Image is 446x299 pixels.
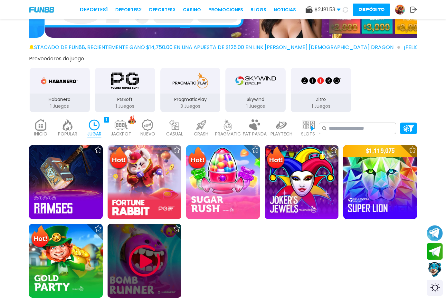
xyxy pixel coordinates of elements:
button: Habanero [27,67,92,113]
p: CRASH [194,131,208,137]
img: Fortune Rabbit [108,145,181,219]
img: Sugar Rush [186,145,260,219]
button: Skywind [223,67,288,113]
a: Deportes2 [115,6,142,13]
img: crash_light.webp [195,119,208,131]
button: Join telegram channel [427,225,443,242]
img: Habanero [39,72,80,90]
img: Hot [265,146,286,171]
img: Play Game [125,242,164,280]
img: Hot [187,146,208,171]
p: NUEVO [140,131,155,137]
button: Zitro [288,67,354,113]
img: pragmatic_light.webp [222,119,234,131]
img: PGSoft [105,72,145,90]
p: PGSoft [95,96,155,103]
img: casual_light.webp [168,119,181,131]
a: Promociones [208,6,243,13]
a: Deportes3 [149,6,176,13]
a: Avatar [395,5,410,15]
img: popular_light.webp [61,119,74,131]
img: playtech_light.webp [275,119,288,131]
img: Joker's Jewels [265,145,338,219]
p: CASUAL [166,131,183,137]
img: fat_panda_light.webp [248,119,261,131]
button: PGSoft [92,67,158,113]
img: recent_active.webp [88,119,101,131]
p: 1 Juegos [30,103,90,110]
button: PragmaticPlay [158,67,223,113]
p: PragmaticPlay [160,96,221,103]
button: Contact customer service [427,261,443,278]
div: 7 [104,117,109,123]
p: Skywind [225,96,286,103]
img: new_light.webp [141,119,154,131]
p: FAT PANDA [243,131,267,137]
img: jackpot_light.webp [115,119,128,131]
img: PragmaticPlay [170,72,211,90]
img: Ramses [29,145,103,219]
a: NOTICIAS [274,6,296,13]
p: INICIO [34,131,47,137]
a: BLOGS [251,6,266,13]
p: JACKPOT [111,131,131,137]
p: $ 1,119,075 [343,145,417,157]
p: 1 Juegos [291,103,351,110]
img: Company Logo [29,7,54,12]
img: Skywind [235,72,276,90]
p: JUGAR [87,131,101,137]
a: Deportes1 [80,6,108,14]
img: Hot [30,224,51,250]
img: Zitro [301,72,341,90]
img: home_light.webp [34,119,47,131]
button: Join telegram [427,243,443,260]
p: SLOTS [301,131,315,137]
button: Depósito [353,4,390,16]
img: Avatar [395,5,405,15]
img: slots_light.webp [302,119,315,131]
p: PLAYTECH [270,131,292,137]
img: Super Lion [343,145,417,219]
p: Habanero [30,96,90,103]
p: 1 Juegos [95,103,155,110]
a: CASINO [183,6,201,13]
p: 1 Juegos [225,103,286,110]
button: Proveedores de juego [29,55,84,62]
img: Platform Filter [403,125,414,132]
p: 3 Juegos [160,103,221,110]
span: $ 2,181.53 [315,6,341,14]
div: Switch theme [427,280,443,296]
p: Zitro [291,96,351,103]
img: Gold Party [29,224,103,298]
img: Hot [108,146,129,171]
p: POPULAR [58,131,77,137]
img: hot [128,115,136,124]
p: PRAGMATIC [215,131,241,137]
